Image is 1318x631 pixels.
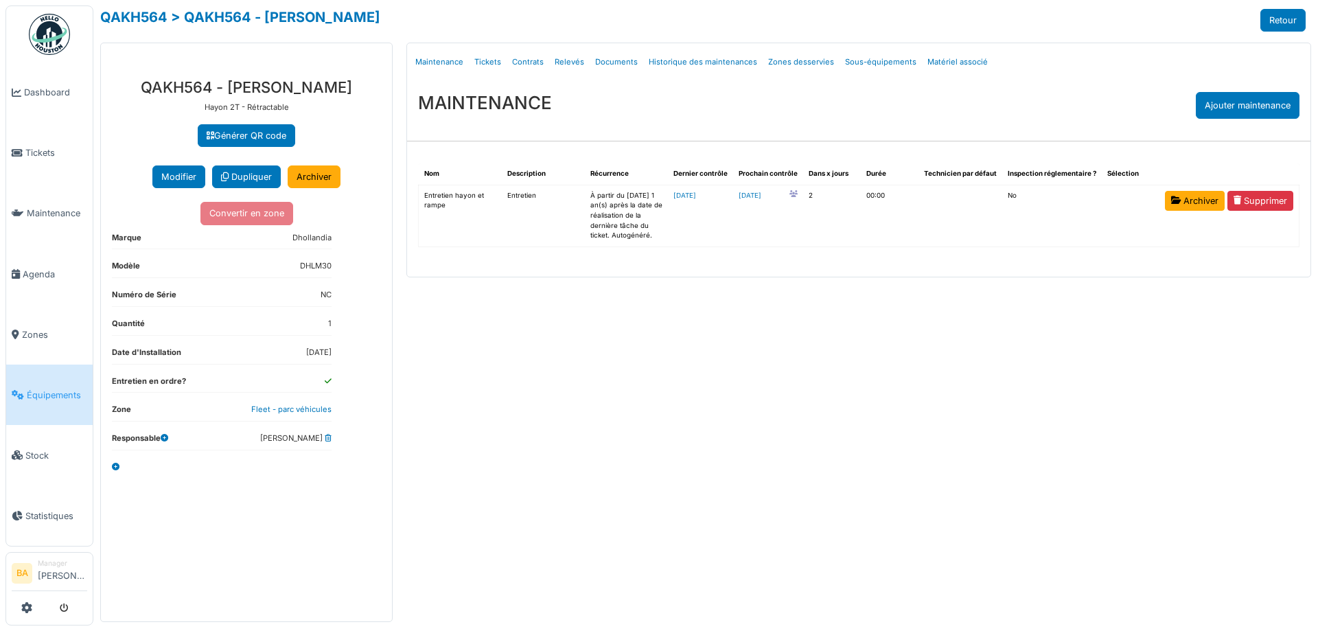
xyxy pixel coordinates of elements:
li: [PERSON_NAME] [38,558,87,588]
a: > QAKH564 - [PERSON_NAME] [171,9,380,25]
a: Dashboard [6,62,93,123]
a: Sous-équipements [840,46,922,78]
a: Statistiques [6,485,93,546]
dt: Date d'Installation [112,347,181,364]
th: Récurrence [585,163,668,185]
h3: MAINTENANCE [418,92,552,113]
a: QAKH564 [100,9,167,25]
span: Agenda [23,268,87,281]
img: Badge_color-CXgf-gQk.svg [29,14,70,55]
span: translation missing: fr.shared.no [1008,192,1017,199]
a: Contrats [507,46,549,78]
dt: Responsable [112,433,168,450]
a: Historique des maintenances [643,46,763,78]
div: Manager [38,558,87,569]
span: Statistiques [25,509,87,523]
th: Nom [419,163,502,185]
a: Générer QR code [198,124,295,147]
a: BA Manager[PERSON_NAME] [12,558,87,591]
dt: Quantité [112,318,145,335]
span: Zones [22,328,87,341]
dt: Modèle [112,260,140,277]
a: Dupliquer [212,165,281,188]
a: Retour [1260,9,1306,32]
th: Prochain contrôle [733,163,803,185]
a: Documents [590,46,643,78]
a: [DATE] [673,192,696,199]
h3: QAKH564 - [PERSON_NAME] [112,78,381,96]
dt: Zone [112,404,131,421]
a: Stock [6,425,93,485]
th: Technicien par défaut [918,163,1002,185]
td: Entretien hayon et rampe [419,185,502,246]
a: Archiver [1165,191,1225,211]
p: Hayon 2T - Rétractable [112,102,381,113]
td: Entretien [502,185,585,246]
a: Tickets [6,123,93,183]
td: 00:00 [861,185,918,246]
td: À partir du [DATE] 1 an(s) après la date de réalisation de la dernière tâche du ticket. Autogénéré. [585,185,668,246]
a: Zones desservies [763,46,840,78]
th: Description [502,163,585,185]
span: Stock [25,449,87,462]
a: Équipements [6,365,93,425]
a: Fleet - parc véhicules [251,404,332,414]
th: Durée [861,163,918,185]
a: Supprimer [1227,191,1293,211]
a: Archiver [288,165,340,188]
div: Ajouter maintenance [1196,92,1299,119]
th: Dans x jours [803,163,861,185]
dd: [DATE] [306,347,332,358]
dt: Entretien en ordre? [112,376,186,393]
dd: NC [321,289,332,301]
li: BA [12,563,32,584]
a: Relevés [549,46,590,78]
th: Inspection réglementaire ? [1002,163,1102,185]
th: Dernier contrôle [668,163,733,185]
span: Dashboard [24,86,87,99]
span: Tickets [25,146,87,159]
a: Maintenance [6,183,93,244]
dd: DHLM30 [300,260,332,272]
dd: Dhollandia [292,232,332,244]
dd: 1 [328,318,332,330]
dd: [PERSON_NAME] [260,433,332,444]
button: Modifier [152,165,205,188]
a: Agenda [6,244,93,304]
th: Sélection [1102,163,1159,185]
span: Maintenance [27,207,87,220]
dt: Numéro de Série [112,289,176,306]
td: 2 [803,185,861,246]
a: Matériel associé [922,46,993,78]
a: Maintenance [410,46,469,78]
dt: Marque [112,232,141,249]
a: Tickets [469,46,507,78]
a: Zones [6,304,93,365]
a: [DATE] [739,191,761,201]
span: Équipements [27,389,87,402]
